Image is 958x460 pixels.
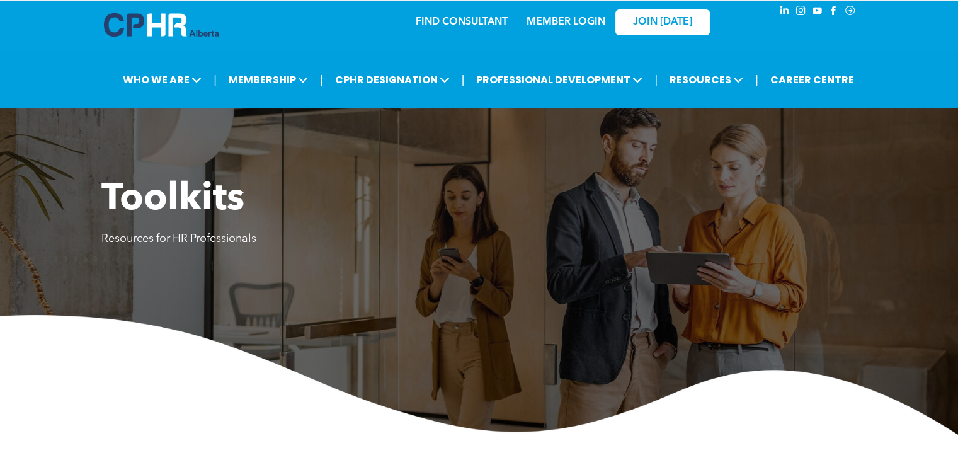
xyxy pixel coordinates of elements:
li: | [462,67,465,93]
span: Resources for HR Professionals [101,233,256,244]
a: MEMBER LOGIN [527,17,605,27]
span: CPHR DESIGNATION [331,68,453,91]
li: | [654,67,658,93]
span: MEMBERSHIP [225,68,312,91]
li: | [214,67,217,93]
span: Toolkits [101,181,244,219]
a: youtube [811,4,824,21]
li: | [755,67,758,93]
a: CAREER CENTRE [767,68,858,91]
a: FIND CONSULTANT [416,17,508,27]
span: RESOURCES [666,68,747,91]
li: | [320,67,323,93]
a: Social network [843,4,857,21]
span: JOIN [DATE] [633,16,692,28]
a: instagram [794,4,808,21]
a: JOIN [DATE] [615,9,710,35]
span: PROFESSIONAL DEVELOPMENT [472,68,646,91]
span: WHO WE ARE [119,68,205,91]
a: facebook [827,4,841,21]
a: linkedin [778,4,792,21]
img: A blue and white logo for cp alberta [104,13,219,37]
